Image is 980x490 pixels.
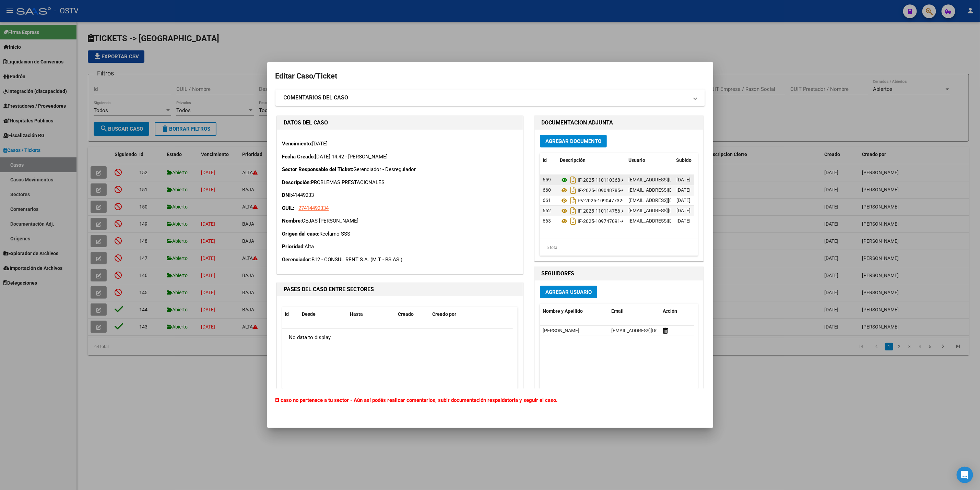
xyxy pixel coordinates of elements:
p: CEJAS [PERSON_NAME] [282,217,518,225]
span: Descripción [560,157,586,163]
span: Email [611,308,624,314]
span: Usuario [628,157,645,163]
div: Open Intercom Messenger [957,467,973,483]
span: PV-2025-109047732-APN-SAUSS#SSS [578,198,660,203]
span: Id [543,157,547,163]
i: Descargar documento [569,175,578,186]
span: Id [285,311,289,317]
span: Creado [398,311,414,317]
div: 663 [543,217,554,225]
datatable-header-cell: Acción [660,304,694,319]
span: IF-2025-109048785-APN-SAUSS#SSS [578,188,658,193]
span: Alta [305,243,314,250]
div: 5 total [540,239,698,256]
span: [DATE] [676,218,690,224]
div: 662 [543,207,554,215]
button: Agregar Documento [540,135,607,147]
datatable-header-cell: Usuario [626,153,674,168]
datatable-header-cell: Creado [395,307,430,322]
strong: DNI: [282,192,292,198]
datatable-header-cell: Descripción [557,153,626,168]
datatable-header-cell: Email [609,304,660,319]
p: 41449233 [282,191,518,199]
datatable-header-cell: Nombre y Apellido [540,304,609,319]
button: Agregar Usuario [540,286,597,298]
span: IF-2025-109747091-APN-SGSUSS#SSS [578,218,661,224]
h1: DOCUMENTACION ADJUNTA [542,119,696,127]
h1: PASES DEL CASO ENTRE SECTORES [284,285,516,294]
span: Subido [676,157,692,163]
span: IF-2025-110110368-APN-SGSUSS#SSS [578,177,661,183]
span: [EMAIL_ADDRESS][DOMAIN_NAME] - [PERSON_NAME] [628,187,745,193]
span: Desde [302,311,316,317]
i: Descargar documento [569,216,578,227]
datatable-header-cell: Desde [299,307,347,322]
p: B12 - CONSUL RENT S.A. (M.T - BS AS.) [282,256,518,264]
p: [DATE] 14:42 - [PERSON_NAME] [282,153,518,161]
p: PROBLEMAS PRESTACIONALES [282,179,518,187]
strong: Nombre: [282,218,302,224]
i: Descargar documento [569,195,578,206]
strong: Origen del caso: [282,231,320,237]
strong: Sector Responsable del Ticket: [282,166,354,172]
div: 660 [543,186,554,194]
strong: Fecha Creado: [282,154,315,160]
span: [EMAIL_ADDRESS][DOMAIN_NAME] [611,328,687,333]
b: El caso no pertenece a tu sector - Aún así podés realizar comentarios, subir documentación respal... [275,397,558,403]
p: Reclamo SSS [282,230,518,238]
span: [DATE] [676,187,690,193]
strong: Prioridad: [282,243,305,250]
mat-expansion-panel-header: COMENTARIOS DEL CASO [275,89,705,106]
i: Descargar documento [569,205,578,216]
p: [DATE] [282,140,518,148]
p: Gerenciador - Desregulador [282,166,518,174]
span: [EMAIL_ADDRESS][DOMAIN_NAME] - [PERSON_NAME] [628,177,745,182]
strong: DATOS DEL CASO [284,119,328,126]
span: Creado por [433,311,457,317]
div: 659 [543,176,554,184]
span: IF-2025-110114756-APN-SGSUSS#SSS [578,208,661,214]
span: Nombre y Apellido [543,308,583,314]
span: [EMAIL_ADDRESS][DOMAIN_NAME] - [PERSON_NAME] [628,208,745,213]
datatable-header-cell: Hasta [347,307,395,322]
span: [DATE] [676,208,690,213]
span: Acción [663,308,677,314]
datatable-header-cell: Subido [674,153,708,168]
strong: Descripción: [282,179,311,186]
datatable-header-cell: Creado por [430,307,505,322]
h2: Editar Caso/Ticket [275,70,705,83]
span: [DATE] [676,198,690,203]
strong: CUIL: [282,205,295,211]
datatable-header-cell: Id [540,153,557,168]
div: No data to display [282,329,513,346]
h1: SEGUIDORES [542,270,696,278]
strong: COMENTARIOS DEL CASO [284,94,349,102]
span: [EMAIL_ADDRESS][DOMAIN_NAME] - [PERSON_NAME] [628,198,745,203]
div: 661 [543,196,554,204]
span: Hasta [350,311,363,317]
span: [DATE] [676,177,690,182]
span: [PERSON_NAME] [543,328,579,333]
strong: Vencimiento: [282,141,312,147]
span: Agregar Usuario [545,289,592,295]
strong: Gerenciador: [282,256,312,263]
span: [EMAIL_ADDRESS][DOMAIN_NAME] - [PERSON_NAME] [628,218,745,224]
datatable-header-cell: Id [282,307,299,322]
span: 27414492334 [299,205,329,211]
span: Agregar Documento [545,138,601,144]
i: Descargar documento [569,185,578,196]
